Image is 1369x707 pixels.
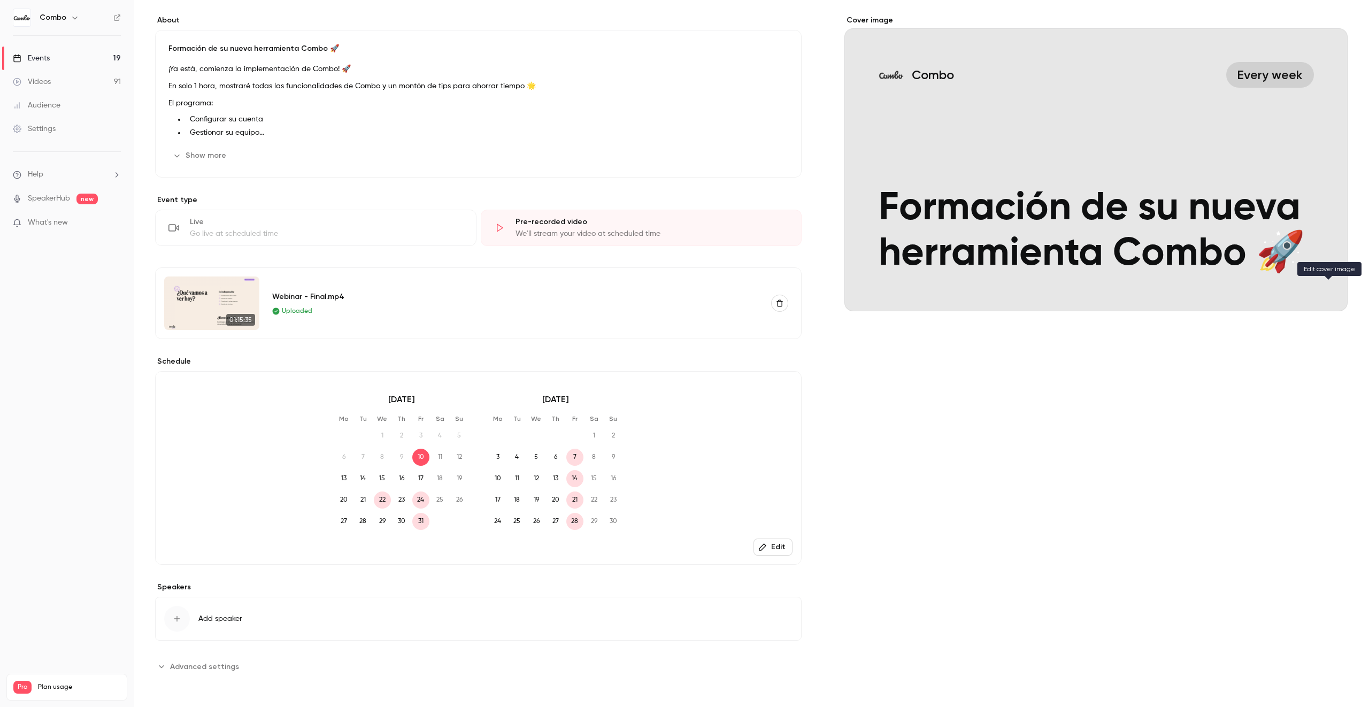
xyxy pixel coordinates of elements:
[76,194,98,204] span: new
[155,597,802,641] button: Add speaker
[412,449,429,466] span: 10
[605,427,622,444] span: 2
[605,449,622,466] span: 9
[451,470,468,487] span: 19
[451,427,468,444] span: 5
[355,470,372,487] span: 14
[432,470,449,487] span: 18
[355,513,372,530] span: 28
[393,491,410,509] span: 23
[451,449,468,466] span: 12
[509,513,526,530] span: 25
[432,414,449,423] p: Sa
[13,124,56,134] div: Settings
[528,414,545,423] p: We
[547,491,564,509] span: 20
[566,470,583,487] span: 14
[374,513,391,530] span: 29
[451,414,468,423] p: Su
[516,217,789,227] div: Pre-recorded video
[528,513,545,530] span: 26
[547,513,564,530] span: 27
[566,449,583,466] span: 7
[28,193,70,204] a: SpeakerHub
[355,491,372,509] span: 21
[374,427,391,444] span: 1
[393,414,410,423] p: Th
[335,393,468,406] p: [DATE]
[605,491,622,509] span: 23
[489,470,506,487] span: 10
[605,470,622,487] span: 16
[844,15,1348,311] section: Cover image
[412,513,429,530] span: 31
[28,217,68,228] span: What's new
[374,449,391,466] span: 8
[190,228,463,239] div: Go live at scheduled time
[155,658,245,675] button: Advanced settings
[186,127,788,139] li: Gestionar su equipo
[489,513,506,530] span: 24
[393,513,410,530] span: 30
[155,356,802,367] p: Schedule
[168,97,788,110] p: El programa:
[155,15,802,26] label: About
[13,681,32,694] span: Pro
[547,414,564,423] p: Th
[528,470,545,487] span: 12
[586,449,603,466] span: 8
[432,427,449,444] span: 4
[412,427,429,444] span: 3
[393,470,410,487] span: 16
[412,470,429,487] span: 17
[547,470,564,487] span: 13
[566,513,583,530] span: 28
[155,210,476,246] div: LiveGo live at scheduled time
[844,15,1348,26] label: Cover image
[335,414,352,423] p: Mo
[374,491,391,509] span: 22
[282,306,312,316] span: Uploaded
[168,147,233,164] button: Show more
[528,449,545,466] span: 5
[566,491,583,509] span: 21
[432,449,449,466] span: 11
[186,114,788,125] li: Configurar su cuenta
[489,393,622,406] p: [DATE]
[412,491,429,509] span: 24
[335,449,352,466] span: 6
[753,539,793,556] button: Edit
[155,582,802,593] label: Speakers
[489,449,506,466] span: 3
[13,53,50,64] div: Events
[489,414,506,423] p: Mo
[198,613,242,624] span: Add speaker
[168,80,788,93] p: En solo 1 hora, mostraré todas las funcionalidades de Combo y un montón de tips para ahorrar tiem...
[547,449,564,466] span: 6
[13,76,51,87] div: Videos
[13,100,60,111] div: Audience
[190,217,463,227] div: Live
[528,491,545,509] span: 19
[586,513,603,530] span: 29
[38,683,120,691] span: Plan usage
[168,63,788,75] p: ¡Ya está, comienza la implementación de Combo! 🚀
[168,43,788,54] p: Formación de su nueva herramienta Combo 🚀
[374,414,391,423] p: We
[586,491,603,509] span: 22
[155,658,802,675] section: Advanced settings
[509,449,526,466] span: 4
[28,169,43,180] span: Help
[170,661,239,672] span: Advanced settings
[412,414,429,423] p: Fr
[355,414,372,423] p: Tu
[489,491,506,509] span: 17
[516,228,789,239] div: We'll stream your video at scheduled time
[605,513,622,530] span: 30
[40,12,66,23] h6: Combo
[226,314,255,326] span: 01:15:35
[586,427,603,444] span: 1
[509,491,526,509] span: 18
[374,470,391,487] span: 15
[509,414,526,423] p: Tu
